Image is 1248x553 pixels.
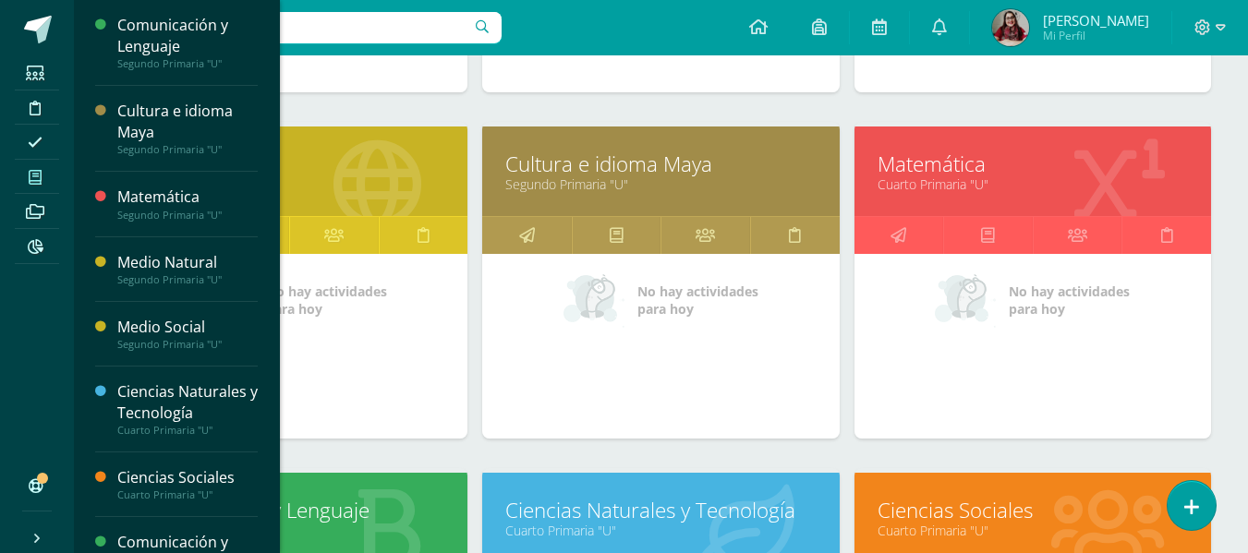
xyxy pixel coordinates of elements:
[878,150,1188,178] a: Matemática
[117,424,258,437] div: Cuarto Primaria "U"
[117,15,258,57] div: Comunicación y Lenguaje
[117,101,258,143] div: Cultura e idioma Maya
[637,283,758,318] span: No hay actividades para hoy
[117,317,258,338] div: Medio Social
[117,488,258,501] div: Cuarto Primaria "U"
[117,186,258,221] a: MatemáticaSegundo Primaria "U"
[134,522,444,539] a: Cuarto Primaria "U"
[117,467,258,488] div: Ciencias Sociales
[117,186,258,208] div: Matemática
[117,15,258,70] a: Comunicación y LenguajeSegundo Primaria "U"
[134,496,444,524] a: Comunicación y Lenguaje
[505,522,816,539] a: Cuarto Primaria "U"
[117,101,258,156] a: Cultura e idioma MayaSegundo Primaria "U"
[117,57,258,70] div: Segundo Primaria "U"
[117,143,258,156] div: Segundo Primaria "U"
[117,381,258,437] a: Ciencias Naturales y TecnologíaCuarto Primaria "U"
[992,9,1029,46] img: a2df39c609df4212a135df2443e2763c.png
[505,175,816,193] a: Segundo Primaria "U"
[117,209,258,222] div: Segundo Primaria "U"
[266,283,387,318] span: No hay actividades para hoy
[935,272,996,328] img: no_activities_small.png
[1043,11,1149,30] span: [PERSON_NAME]
[117,467,258,501] a: Ciencias SocialesCuarto Primaria "U"
[878,175,1188,193] a: Cuarto Primaria "U"
[117,381,258,424] div: Ciencias Naturales y Tecnología
[117,273,258,286] div: Segundo Primaria "U"
[505,496,816,524] a: Ciencias Naturales y Tecnología
[563,272,624,328] img: no_activities_small.png
[86,12,502,43] input: Busca un usuario...
[134,150,444,178] a: Medio Social
[117,317,258,351] a: Medio SocialSegundo Primaria "U"
[1009,283,1130,318] span: No hay actividades para hoy
[117,252,258,273] div: Medio Natural
[134,175,444,193] a: Segundo Primaria "U"
[117,338,258,351] div: Segundo Primaria "U"
[878,522,1188,539] a: Cuarto Primaria "U"
[505,150,816,178] a: Cultura e idioma Maya
[117,252,258,286] a: Medio NaturalSegundo Primaria "U"
[878,496,1188,524] a: Ciencias Sociales
[1043,28,1149,43] span: Mi Perfil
